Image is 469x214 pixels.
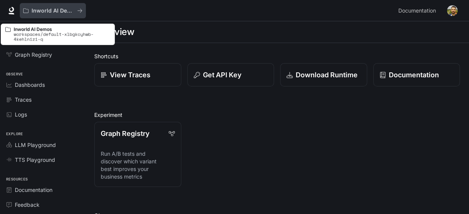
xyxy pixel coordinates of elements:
[398,6,436,16] span: Documentation
[14,32,110,42] p: workspaces/default-xlbgkcyhwb-4kehlnizi-q
[94,63,181,86] a: View Traces
[3,153,82,166] a: TTS Playground
[395,3,442,18] a: Documentation
[15,96,32,104] span: Traces
[280,63,367,86] a: Download Runtime
[3,93,82,106] a: Traces
[15,201,40,209] span: Feedback
[389,70,439,80] p: Documentation
[203,70,241,80] p: Get API Key
[14,27,110,32] p: Inworld AI Demos
[15,141,56,149] span: LLM Playground
[110,70,151,80] p: View Traces
[101,150,175,180] p: Run A/B tests and discover which variant best improves your business metrics
[15,156,55,164] span: TTS Playground
[3,183,82,196] a: Documentation
[3,108,82,121] a: Logs
[15,81,45,89] span: Dashboards
[32,8,74,14] p: Inworld AI Demos
[373,63,460,86] a: Documentation
[187,63,274,86] button: Get API Key
[15,110,27,118] span: Logs
[3,198,82,211] a: Feedback
[94,122,181,187] a: Graph RegistryRun A/B tests and discover which variant best improves your business metrics
[447,5,458,16] img: User avatar
[3,78,82,91] a: Dashboards
[296,70,358,80] p: Download Runtime
[94,52,460,60] h2: Shortcuts
[101,128,149,139] p: Graph Registry
[20,3,86,18] button: All workspaces
[15,186,52,194] span: Documentation
[15,51,52,59] span: Graph Registry
[3,138,82,152] a: LLM Playground
[94,111,460,119] h2: Experiment
[3,48,82,61] a: Graph Registry
[445,3,460,18] button: User avatar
